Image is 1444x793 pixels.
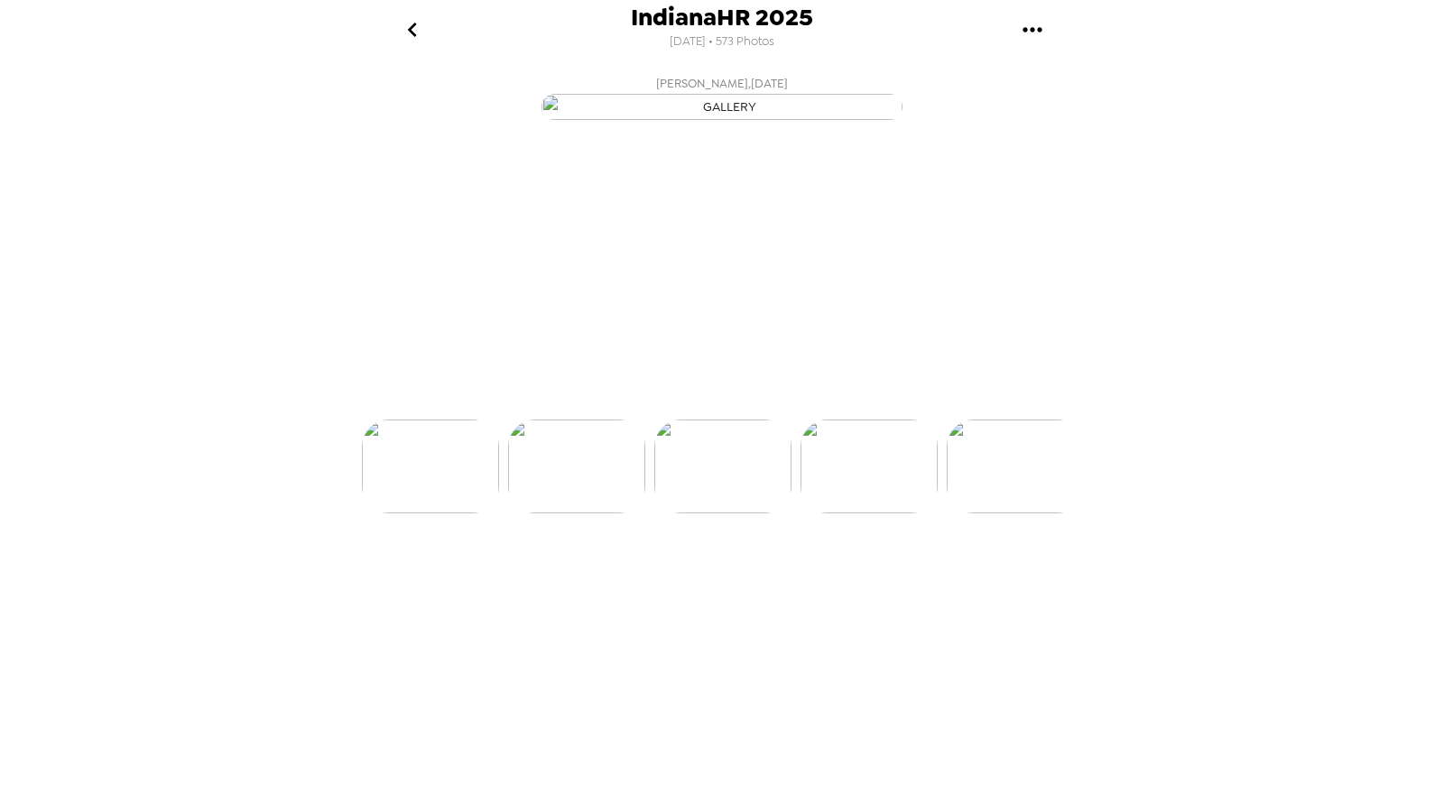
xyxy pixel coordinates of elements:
[654,420,791,513] img: gallery
[362,420,499,513] img: gallery
[801,420,938,513] img: gallery
[656,73,788,94] span: [PERSON_NAME] , [DATE]
[541,94,902,120] img: gallery
[947,420,1084,513] img: gallery
[361,68,1083,125] button: [PERSON_NAME],[DATE]
[631,5,813,30] span: IndianaHR 2025
[508,420,645,513] img: gallery
[670,30,774,54] span: [DATE] • 573 Photos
